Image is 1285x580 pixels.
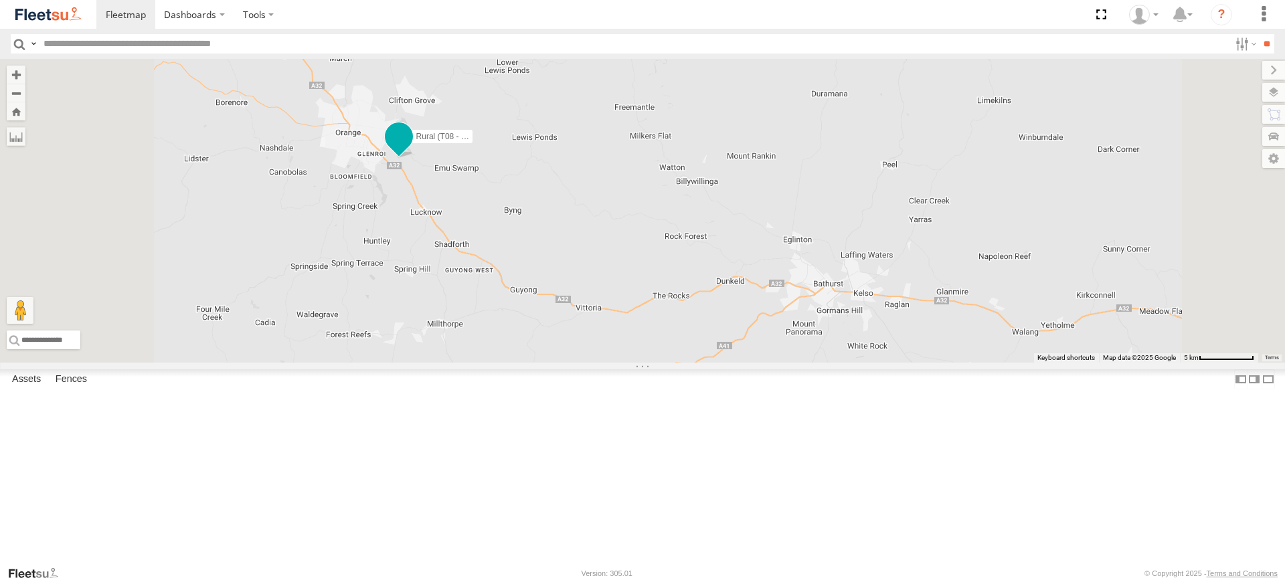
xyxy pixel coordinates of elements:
[28,34,39,54] label: Search Query
[5,370,48,389] label: Assets
[1184,354,1199,361] span: 5 km
[1262,369,1275,389] label: Hide Summary Table
[7,84,25,102] button: Zoom out
[1262,149,1285,168] label: Map Settings
[13,5,83,23] img: fleetsu-logo-horizontal.svg
[1037,353,1095,363] button: Keyboard shortcuts
[1248,369,1261,389] label: Dock Summary Table to the Right
[1234,369,1248,389] label: Dock Summary Table to the Left
[7,297,33,324] button: Drag Pegman onto the map to open Street View
[49,370,94,389] label: Fences
[582,569,632,577] div: Version: 305.01
[416,132,530,142] span: Rural (T08 - [PERSON_NAME])
[1180,353,1258,363] button: Map Scale: 5 km per 79 pixels
[7,127,25,146] label: Measure
[1265,355,1279,361] a: Terms
[1103,354,1176,361] span: Map data ©2025 Google
[1207,569,1278,577] a: Terms and Conditions
[7,66,25,84] button: Zoom in
[1211,4,1232,25] i: ?
[1230,34,1259,54] label: Search Filter Options
[1124,5,1163,25] div: Ken Manners
[7,102,25,120] button: Zoom Home
[7,567,69,580] a: Visit our Website
[1144,569,1278,577] div: © Copyright 2025 -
